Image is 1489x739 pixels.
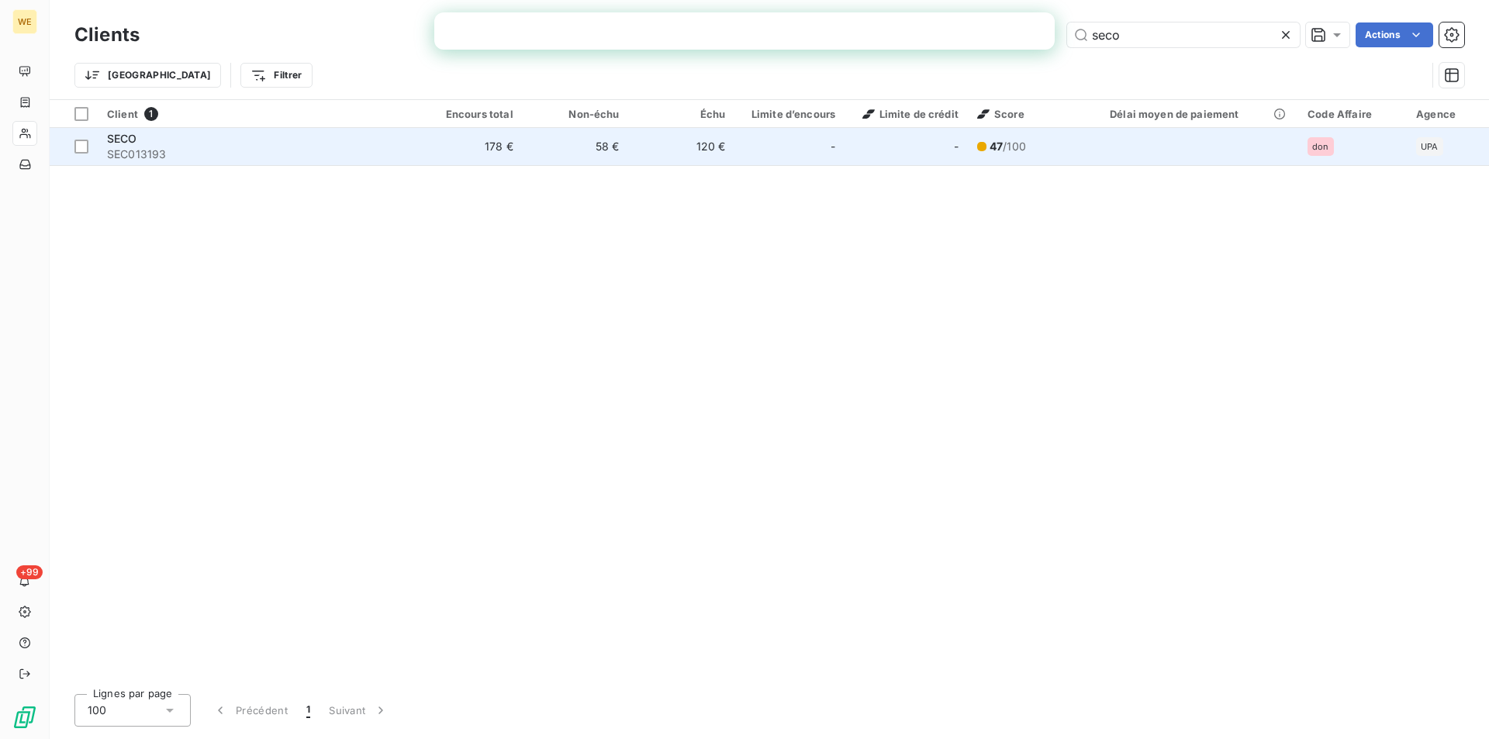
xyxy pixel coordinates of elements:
[977,108,1024,120] span: Score
[16,565,43,579] span: +99
[1308,108,1397,120] div: Code Affaire
[1436,686,1473,723] iframe: Intercom live chat
[744,108,836,120] div: Limite d’encours
[240,63,312,88] button: Filtrer
[74,21,140,49] h3: Clients
[638,108,726,120] div: Échu
[107,132,137,145] span: SECO
[532,108,620,120] div: Non-échu
[1416,108,1480,120] div: Agence
[1421,142,1438,151] span: UPA
[74,63,221,88] button: [GEOGRAPHIC_DATA]
[1067,22,1300,47] input: Rechercher
[320,694,398,727] button: Suivant
[306,703,310,718] span: 1
[107,147,407,162] span: SEC013193
[990,139,1026,154] span: /100
[297,694,320,727] button: 1
[416,128,523,165] td: 178 €
[1110,108,1289,120] div: Délai moyen de paiement
[144,107,158,121] span: 1
[954,139,959,154] span: -
[434,12,1055,50] iframe: Intercom live chat bannière
[88,703,106,718] span: 100
[629,128,735,165] td: 120 €
[523,128,629,165] td: 58 €
[1356,22,1433,47] button: Actions
[1312,142,1328,151] span: don
[831,139,835,154] span: -
[426,108,513,120] div: Encours total
[12,9,37,34] div: WE
[203,694,297,727] button: Précédent
[862,108,959,120] span: Limite de crédit
[107,108,138,120] span: Client
[12,705,37,730] img: Logo LeanPay
[990,140,1003,153] span: 47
